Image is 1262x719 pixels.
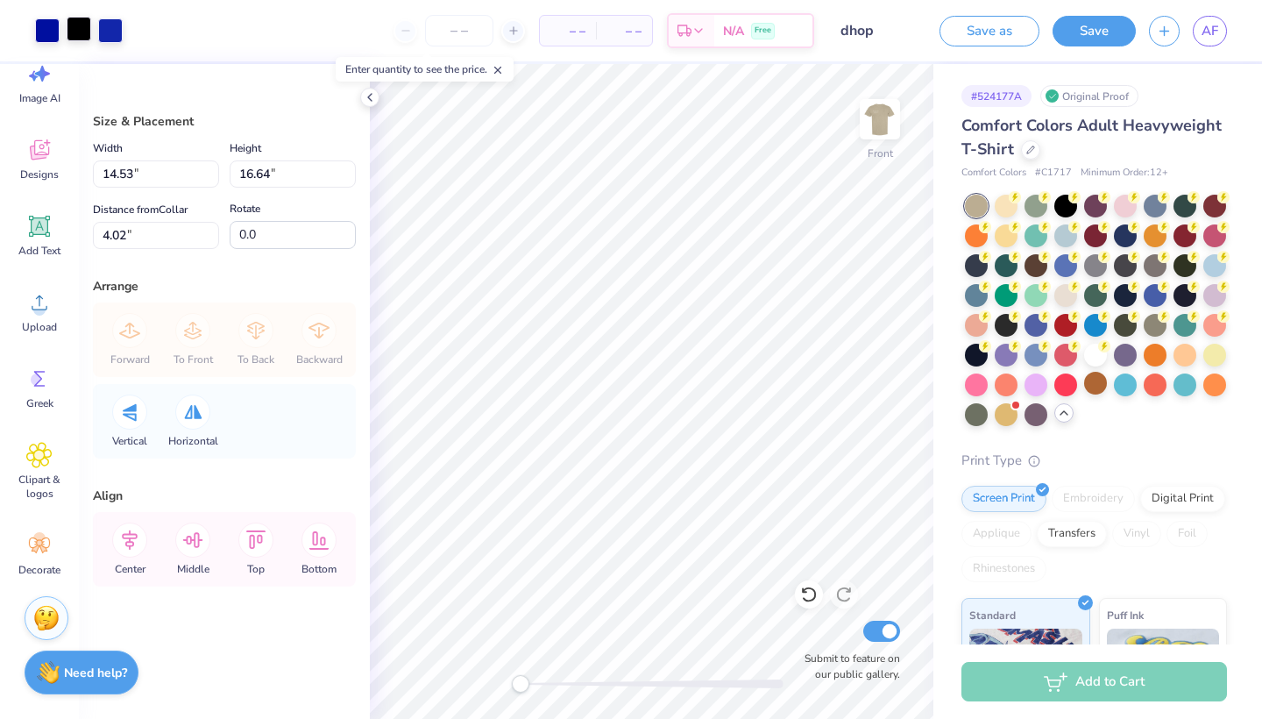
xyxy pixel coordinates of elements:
div: Vinyl [1112,521,1161,547]
span: Vertical [112,434,147,448]
img: Standard [969,629,1082,716]
span: Designs [20,167,59,182]
div: Applique [961,521,1032,547]
span: N/A [723,22,744,40]
span: AF [1202,21,1218,41]
span: Free [755,25,771,37]
span: Add Text [18,244,60,258]
label: Submit to feature on our public gallery. [795,651,900,682]
span: – – [606,22,642,40]
div: Size & Placement [93,112,356,131]
span: Standard [969,606,1016,624]
label: Distance from Collar [93,199,188,220]
div: Print Type [961,451,1227,471]
label: Height [230,138,261,159]
button: Save as [939,16,1039,46]
input: – – [425,15,493,46]
label: Rotate [230,198,260,219]
div: Digital Print [1140,486,1225,512]
span: Upload [22,320,57,334]
div: # 524177A [961,85,1032,107]
div: Align [93,487,356,505]
span: – – [550,22,585,40]
input: Untitled Design [827,13,913,48]
span: # C1717 [1035,166,1072,181]
div: Foil [1166,521,1208,547]
div: Rhinestones [961,556,1046,582]
span: Center [115,562,145,576]
span: Decorate [18,563,60,577]
span: Middle [177,562,209,576]
span: Minimum Order: 12 + [1081,166,1168,181]
span: Horizontal [168,434,218,448]
div: Screen Print [961,486,1046,512]
div: Transfers [1037,521,1107,547]
span: Greek [26,396,53,410]
span: Top [247,562,265,576]
div: Accessibility label [512,675,529,693]
label: Width [93,138,123,159]
strong: Need help? [64,665,127,681]
div: Enter quantity to see the price. [336,57,514,82]
div: Arrange [93,277,356,295]
span: Comfort Colors [961,166,1026,181]
span: Comfort Colors Adult Heavyweight T-Shirt [961,115,1222,160]
img: Front [862,102,897,137]
button: Save [1053,16,1136,46]
div: Front [868,146,893,161]
span: Image AI [19,91,60,105]
span: Clipart & logos [11,473,68,501]
img: Puff Ink [1107,629,1220,716]
a: AF [1193,16,1227,46]
div: Embroidery [1052,486,1135,512]
span: Puff Ink [1107,606,1144,624]
div: Original Proof [1040,85,1138,107]
span: Bottom [301,562,337,576]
